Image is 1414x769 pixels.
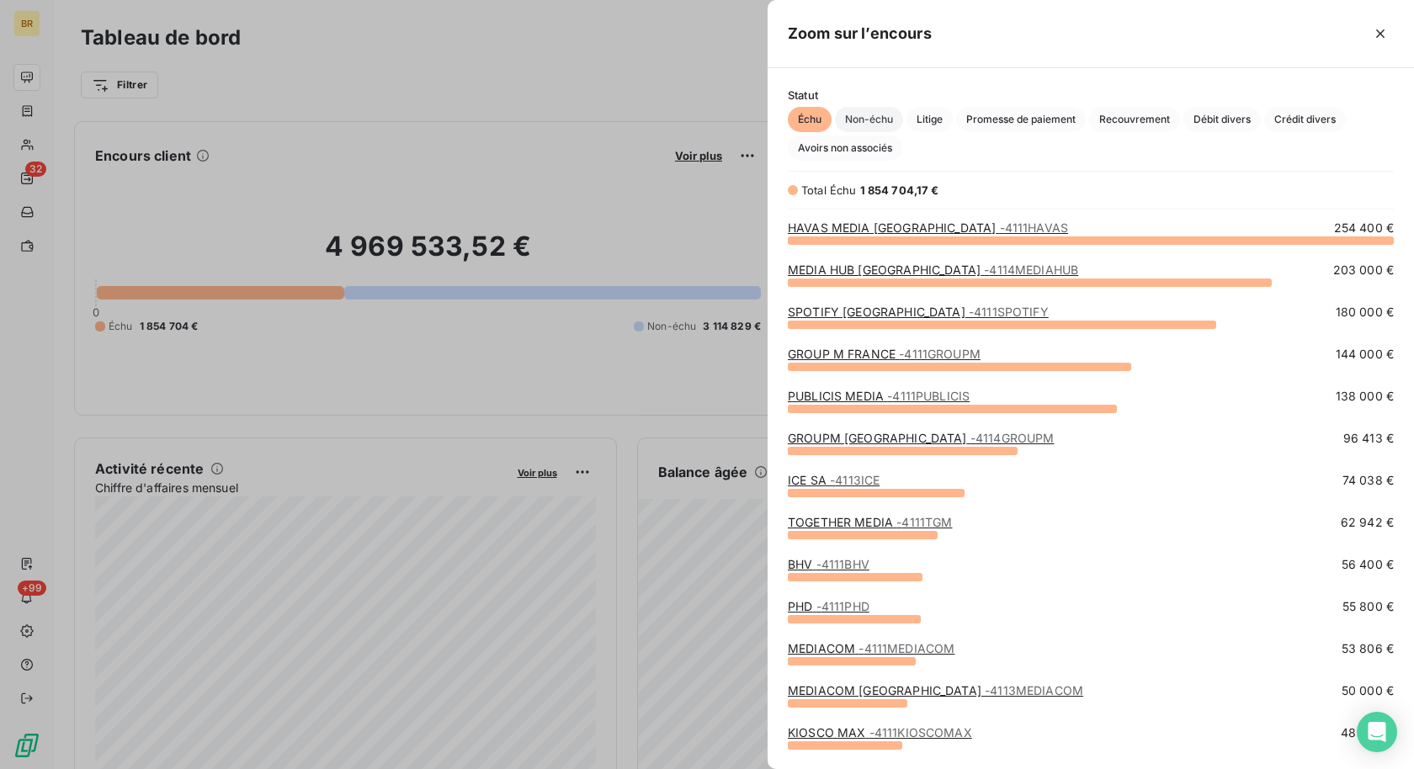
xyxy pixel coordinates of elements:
span: 1 854 704,17 € [860,183,939,197]
button: Avoirs non associés [788,135,902,161]
span: 50 000 € [1342,682,1394,699]
span: Statut [788,88,1394,102]
a: KIOSCO MAX [788,725,972,740]
span: 180 000 € [1336,304,1394,321]
span: - 4111PUBLICIS [887,389,970,403]
span: - 4111HAVAS [1000,220,1069,235]
span: 96 413 € [1343,430,1394,447]
button: Débit divers [1183,107,1261,132]
span: - 4111GROUPM [899,347,981,361]
div: grid [768,220,1414,750]
span: - 4111PHD [816,599,869,613]
button: Litige [906,107,953,132]
span: - 4111TGM [896,515,952,529]
a: PHD [788,599,869,613]
a: GROUPM [GEOGRAPHIC_DATA] [788,431,1054,445]
div: Open Intercom Messenger [1357,712,1397,752]
button: Promesse de paiement [956,107,1086,132]
span: 62 942 € [1341,514,1394,531]
h5: Zoom sur l’encours [788,22,932,45]
a: MEDIACOM [788,641,954,655]
a: MEDIA HUB [GEOGRAPHIC_DATA] [788,263,1078,277]
a: TOGETHER MEDIA [788,515,952,529]
span: - 4114MEDIAHUB [984,263,1078,277]
span: 144 000 € [1336,346,1394,363]
span: 55 800 € [1342,598,1394,615]
button: Crédit divers [1264,107,1346,132]
a: PUBLICIS MEDIA [788,389,970,403]
a: MEDIACOM [GEOGRAPHIC_DATA] [788,683,1083,697]
a: HAVAS MEDIA [GEOGRAPHIC_DATA] [788,220,1068,235]
span: 254 400 € [1334,220,1394,236]
span: 56 400 € [1342,556,1394,573]
span: 53 806 € [1342,640,1394,657]
button: Non-échu [835,107,903,132]
span: - 4111SPOTIFY [969,305,1049,319]
span: 203 000 € [1333,262,1394,278]
span: Total Échu [801,183,857,197]
span: - 4111MEDIACOM [858,641,954,655]
span: - 4111BHV [816,557,869,571]
a: SPOTIFY [GEOGRAPHIC_DATA] [788,305,1049,319]
a: ICE SA [788,473,880,487]
span: - 4113MEDIACOM [985,683,1083,697]
span: 138 000 € [1336,388,1394,405]
span: - 4114GROUPM [970,431,1055,445]
span: - 4113ICE [830,473,880,487]
a: BHV [788,557,869,571]
span: 48 000 € [1341,724,1394,741]
button: Recouvrement [1089,107,1180,132]
a: GROUP M FRANCE [788,347,981,361]
span: 74 038 € [1342,472,1394,489]
span: - 4111KIOSCOMAX [869,725,972,740]
button: Échu [788,107,832,132]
